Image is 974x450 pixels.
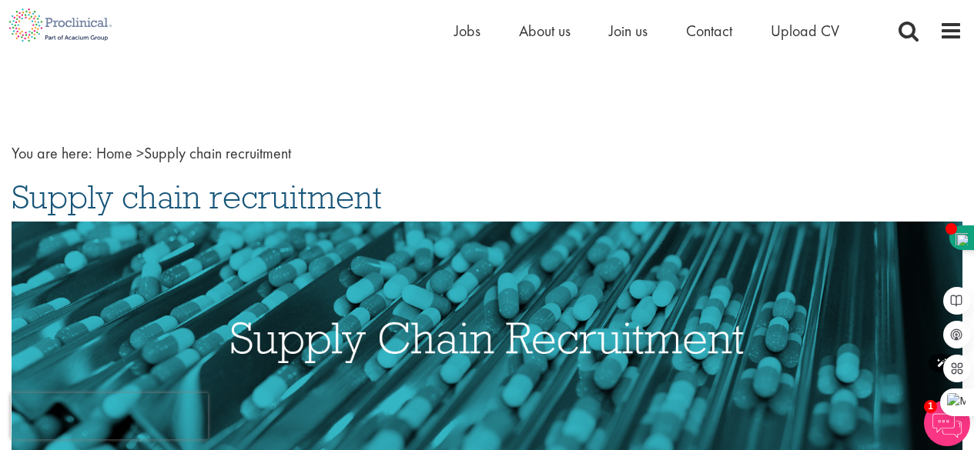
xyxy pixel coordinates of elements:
iframe: reCAPTCHA [11,393,208,439]
span: 1 [924,400,937,413]
a: Jobs [454,21,480,41]
span: > [136,143,144,163]
span: Supply chain recruitment [96,143,291,163]
a: Upload CV [771,21,839,41]
a: breadcrumb link to Home [96,143,132,163]
a: About us [519,21,571,41]
a: Contact [686,21,732,41]
span: Supply chain recruitment [12,176,382,218]
img: Chatbot [924,400,970,446]
a: Join us [609,21,648,41]
span: You are here: [12,143,92,163]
